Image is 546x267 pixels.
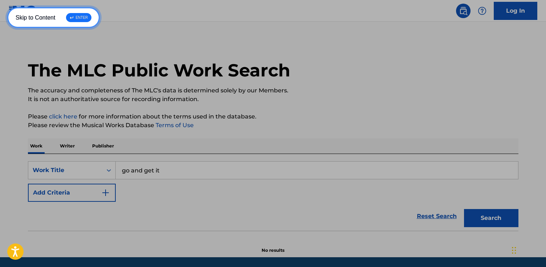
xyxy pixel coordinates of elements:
img: search [459,7,468,15]
p: Please for more information about the terms used in the database. [28,112,518,121]
img: 9d2ae6d4665cec9f34b9.svg [101,188,110,197]
p: No results [262,238,284,254]
a: click here [49,113,77,120]
a: Terms of Use [154,122,194,129]
p: Please review the Musical Works Database [28,121,518,130]
a: Log In [494,2,537,20]
div: Help [475,4,489,18]
p: Work [28,138,45,154]
p: The accuracy and completeness of The MLC's data is determined solely by our Members. [28,86,518,95]
img: help [478,7,487,15]
p: It is not an authoritative source for recording information. [28,95,518,104]
p: Publisher [90,138,116,154]
button: Search [464,209,518,227]
a: Reset Search [413,208,460,224]
h1: The MLC Public Work Search [28,59,290,81]
button: Add Criteria [28,184,116,202]
a: Public Search [456,4,471,18]
div: Drag [512,239,516,261]
div: Work Title [33,166,98,175]
iframe: Chat Widget [510,232,546,267]
p: Writer [58,138,77,154]
img: MLC Logo [9,5,37,16]
form: Search Form [28,161,518,231]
